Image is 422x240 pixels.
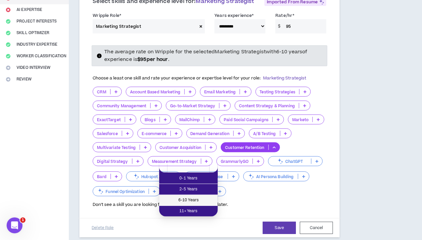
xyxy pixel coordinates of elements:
span: 6-10 Years [163,197,214,204]
p: Bard [93,174,111,179]
label: Rate/hr [275,10,294,21]
span: 2-5 Years [163,186,214,193]
span: Don't see a skill you are looking for? You can add more skills later. [93,202,228,208]
p: Salesforce [93,131,121,136]
p: Customer Acquisition [156,145,205,150]
p: Community Management [93,103,150,108]
strong: $ 95 per hour [137,56,168,63]
p: MailChimp [175,117,204,122]
p: Paid Social Campaigns [220,117,272,122]
span: The average rate on Wripple for the selected Marketing Strategist with 6-10 years of experience is . [104,48,307,63]
button: Delete Role [86,222,119,234]
p: ChatGPT [268,159,311,164]
p: ExactTarget [93,117,125,122]
span: Marketing Strategist [263,75,306,81]
input: Ex. $75 [283,19,327,33]
button: Save [263,222,296,234]
span: 0-1 Years [163,175,214,182]
p: A/B Testing [249,131,280,136]
p: Measurement Strategy [148,159,201,164]
p: Testing Strategies [256,89,300,94]
p: Go-to-Market Strategy [166,103,219,108]
span: info-circle [97,54,102,58]
label: Wripple Role [93,10,121,21]
span: $ [275,19,283,33]
p: AI Persona Building [244,174,298,179]
span: Choose a least one skill and rate your experience or expertise level for your role: [93,75,306,81]
p: Funnel Optimization [93,189,149,194]
iframe: Intercom live chat [7,217,23,233]
p: Multivariate Testing [93,145,140,150]
p: E-commerce [138,131,170,136]
p: Hubspot AI [126,174,169,179]
button: Cancel [300,222,333,234]
p: Marketo [288,117,312,122]
p: Account Based Marketing [126,89,184,94]
p: Blogs [141,117,160,122]
p: CRM [93,89,110,94]
span: 1 [20,217,25,223]
p: GrammarlyGO [217,159,253,164]
p: Customer Retention [221,145,268,150]
label: Years experience [214,10,254,21]
input: (e.g. User Experience, Visual & UI, Technical PM, etc.) [93,19,197,33]
p: Digital Strategy [93,159,132,164]
p: Content Strategy & Planning [235,103,299,108]
span: 11+ Years [163,208,214,215]
p: Email Marketing [200,89,240,94]
p: Demand Generation [187,131,233,136]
